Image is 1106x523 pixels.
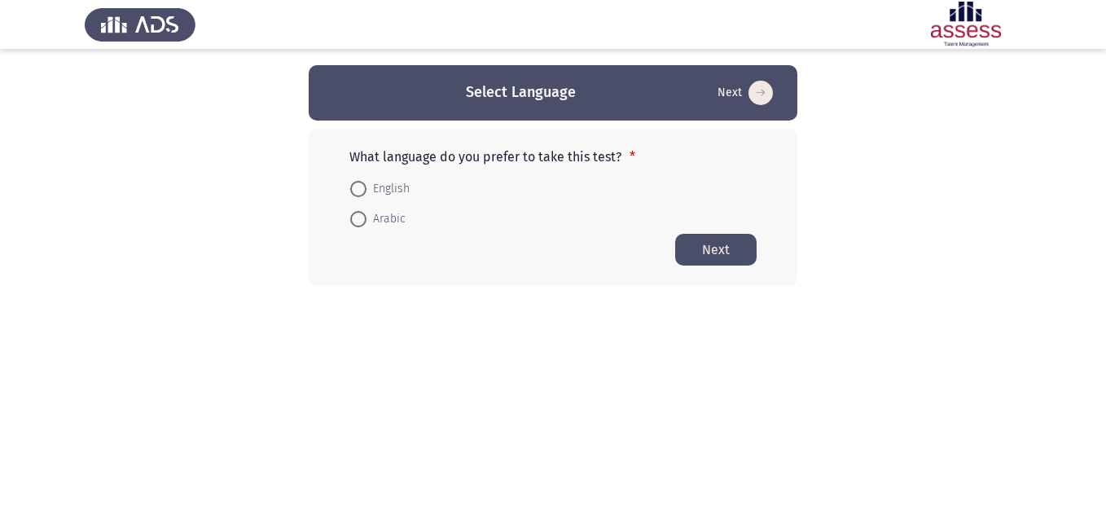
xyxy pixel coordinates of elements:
img: Assess Talent Management logo [85,2,195,47]
button: Start assessment [675,234,757,266]
p: What language do you prefer to take this test? [349,149,757,165]
button: Start assessment [713,80,778,106]
span: Arabic [366,209,406,229]
img: Assessment logo of ASSESS Employability - EBI [911,2,1021,47]
span: English [366,179,410,199]
h3: Select Language [466,82,576,103]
